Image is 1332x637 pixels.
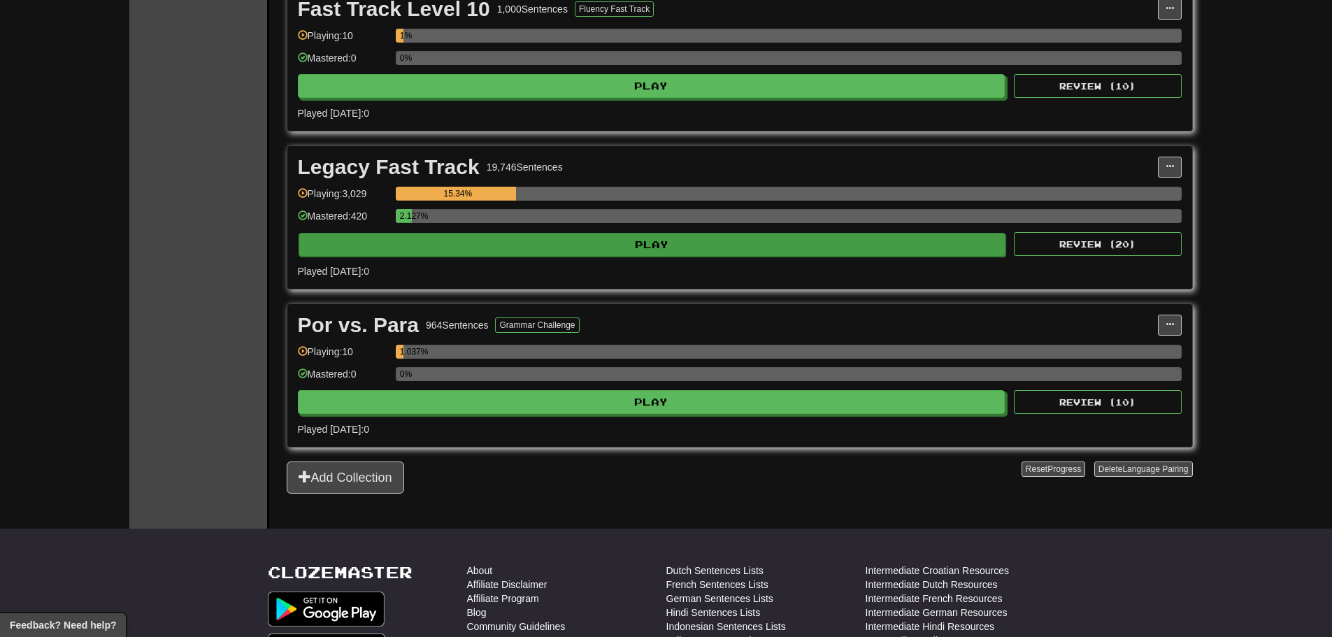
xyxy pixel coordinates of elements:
div: Legacy Fast Track [298,157,480,178]
a: Indonesian Sentences Lists [666,620,786,634]
button: DeleteLanguage Pairing [1094,461,1193,477]
a: Affiliate Disclaimer [467,578,547,592]
img: Get it on Google Play [268,592,385,627]
a: Intermediate Croatian Resources [866,564,1009,578]
div: Mastered: 420 [298,209,389,232]
div: Playing: 3,029 [298,187,389,210]
div: Por vs. Para [298,315,419,336]
button: Review (10) [1014,390,1182,414]
div: Mastered: 0 [298,51,389,74]
span: Progress [1047,464,1081,474]
span: Played [DATE]: 0 [298,266,369,277]
div: 1.037% [400,345,403,359]
a: About [467,564,493,578]
a: Intermediate German Resources [866,606,1008,620]
button: Review (20) [1014,232,1182,256]
button: Play [298,74,1005,98]
button: Review (10) [1014,74,1182,98]
span: Played [DATE]: 0 [298,108,369,119]
button: Fluency Fast Track [575,1,654,17]
a: Hindi Sentences Lists [666,606,761,620]
a: Intermediate Dutch Resources [866,578,998,592]
a: Clozemaster [268,564,413,581]
button: Play [299,233,1006,257]
div: Playing: 10 [298,29,389,52]
a: Dutch Sentences Lists [666,564,764,578]
span: Open feedback widget [10,618,116,632]
button: Add Collection [287,461,404,494]
div: Mastered: 0 [298,367,389,390]
div: Playing: 10 [298,345,389,368]
a: Intermediate Hindi Resources [866,620,994,634]
div: 19,746 Sentences [487,160,563,174]
a: German Sentences Lists [666,592,773,606]
a: French Sentences Lists [666,578,768,592]
span: Language Pairing [1122,464,1188,474]
div: 15.34% [400,187,516,201]
div: 1% [400,29,403,43]
a: Blog [467,606,487,620]
span: Played [DATE]: 0 [298,424,369,435]
div: 964 Sentences [426,318,489,332]
a: Intermediate French Resources [866,592,1003,606]
div: 1,000 Sentences [497,2,568,16]
div: 2.127% [400,209,413,223]
a: Community Guidelines [467,620,566,634]
button: Grammar Challenge [495,317,579,333]
button: ResetProgress [1022,461,1085,477]
button: Play [298,390,1005,414]
a: Affiliate Program [467,592,539,606]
